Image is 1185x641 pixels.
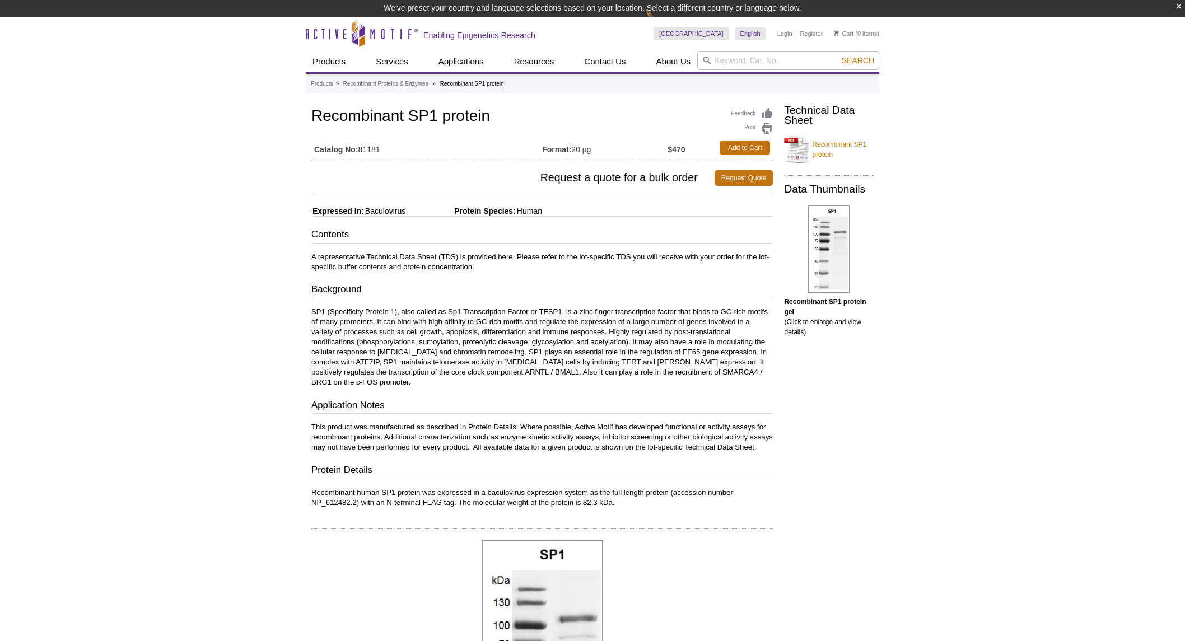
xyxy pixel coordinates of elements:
[408,207,516,216] span: Protein Species:
[311,79,333,89] a: Products
[306,51,352,72] a: Products
[311,283,773,298] h3: Background
[735,27,766,40] a: English
[311,307,773,387] p: SP1 (Specificity Protein 1), also called as Sp1 Transcription Factor or TFSP1, is a zinc finger t...
[423,30,535,40] h2: Enabling Epigenetics Research
[654,27,729,40] a: [GEOGRAPHIC_DATA]
[731,107,773,120] a: Feedback
[311,170,715,186] span: Request a quote for a bulk order
[577,51,632,72] a: Contact Us
[432,81,436,87] li: »
[311,207,364,216] span: Expressed In:
[784,184,874,194] h2: Data Thumbnails
[784,105,874,125] h2: Technical Data Sheet
[343,79,428,89] a: Recombinant Proteins & Enzymes
[646,8,675,35] img: Change Here
[731,123,773,135] a: Print
[784,298,866,316] b: Recombinant SP1 protein gel
[311,228,773,244] h3: Contents
[720,141,770,155] a: Add to Cart
[808,205,850,293] img: Recombinant SP1 protein gel
[311,464,773,479] h3: Protein Details
[440,81,504,87] li: Recombinant SP1 protein
[800,30,823,38] a: Register
[668,144,685,155] strong: $470
[715,170,773,186] a: Request Quote
[777,30,792,38] a: Login
[542,138,668,158] td: 20 µg
[697,51,879,70] input: Keyword, Cat. No.
[542,144,571,155] strong: Format:
[311,399,773,414] h3: Application Notes
[432,51,491,72] a: Applications
[311,252,773,272] p: A representative Technical Data Sheet (TDS) is provided here. Please refer to the lot-specific TD...
[838,55,878,65] button: Search
[784,133,874,166] a: Recombinant SP1 protein
[311,422,773,452] p: This product was manufactured as described in Protein Details. Where possible, Active Motif has d...
[834,30,853,38] a: Cart
[311,138,542,158] td: 81181
[335,81,339,87] li: »
[795,27,797,40] li: |
[507,51,561,72] a: Resources
[369,51,415,72] a: Services
[842,56,874,65] span: Search
[311,107,773,127] h1: Recombinant SP1 protein
[516,207,542,216] span: Human
[311,488,773,508] p: Recombinant human SP1 protein was expressed in a baculovirus expression system as the full length...
[834,30,839,36] img: Your Cart
[314,144,358,155] strong: Catalog No:
[364,207,405,216] span: Baculovirus
[834,27,879,40] li: (0 items)
[650,51,698,72] a: About Us
[784,297,874,337] p: (Click to enlarge and view details)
